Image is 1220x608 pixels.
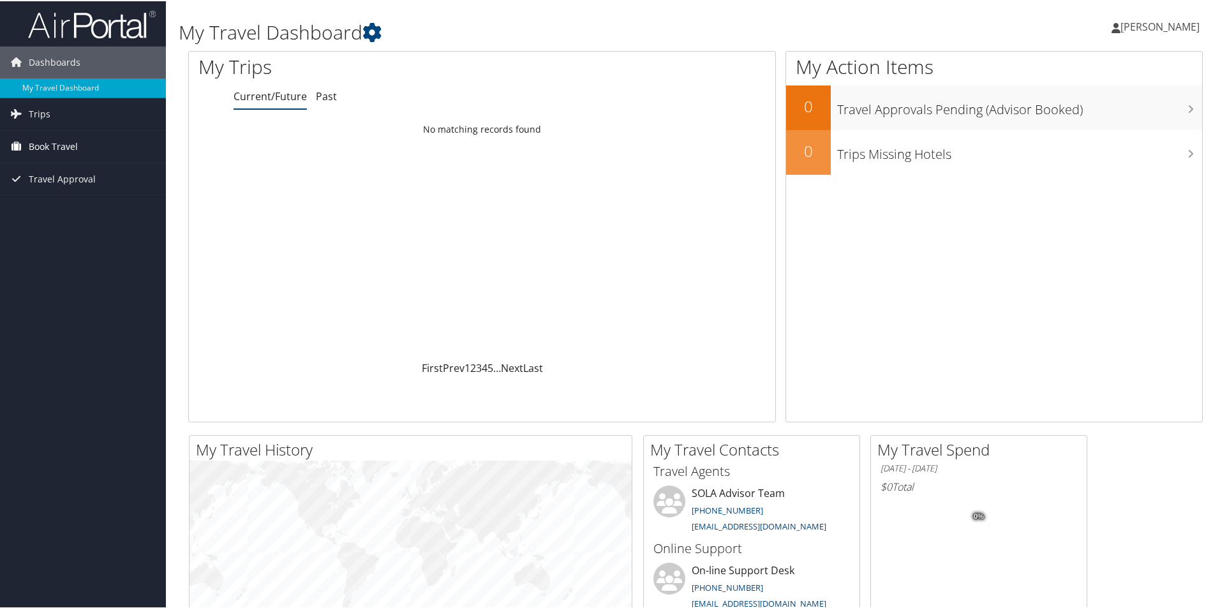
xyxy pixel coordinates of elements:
[29,45,80,77] span: Dashboards
[470,360,476,374] a: 2
[493,360,501,374] span: …
[786,139,831,161] h2: 0
[482,360,487,374] a: 4
[881,478,892,493] span: $0
[1112,6,1212,45] a: [PERSON_NAME]
[692,597,826,608] a: [EMAIL_ADDRESS][DOMAIN_NAME]
[653,461,850,479] h3: Travel Agents
[422,360,443,374] a: First
[974,512,984,519] tspan: 0%
[786,84,1202,129] a: 0Travel Approvals Pending (Advisor Booked)
[653,538,850,556] h3: Online Support
[877,438,1087,459] h2: My Travel Spend
[786,94,831,116] h2: 0
[476,360,482,374] a: 3
[647,484,856,537] li: SOLA Advisor Team
[1120,19,1200,33] span: [PERSON_NAME]
[692,519,826,531] a: [EMAIL_ADDRESS][DOMAIN_NAME]
[487,360,493,374] a: 5
[837,138,1202,162] h3: Trips Missing Hotels
[692,581,763,592] a: [PHONE_NUMBER]
[28,8,156,38] img: airportal-logo.png
[465,360,470,374] a: 1
[881,478,1077,493] h6: Total
[786,52,1202,79] h1: My Action Items
[198,52,521,79] h1: My Trips
[29,162,96,194] span: Travel Approval
[443,360,465,374] a: Prev
[29,97,50,129] span: Trips
[189,117,775,140] td: No matching records found
[650,438,859,459] h2: My Travel Contacts
[523,360,543,374] a: Last
[196,438,632,459] h2: My Travel History
[786,129,1202,174] a: 0Trips Missing Hotels
[234,88,307,102] a: Current/Future
[316,88,337,102] a: Past
[837,93,1202,117] h3: Travel Approvals Pending (Advisor Booked)
[29,130,78,161] span: Book Travel
[692,503,763,515] a: [PHONE_NUMBER]
[881,461,1077,473] h6: [DATE] - [DATE]
[179,18,868,45] h1: My Travel Dashboard
[501,360,523,374] a: Next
